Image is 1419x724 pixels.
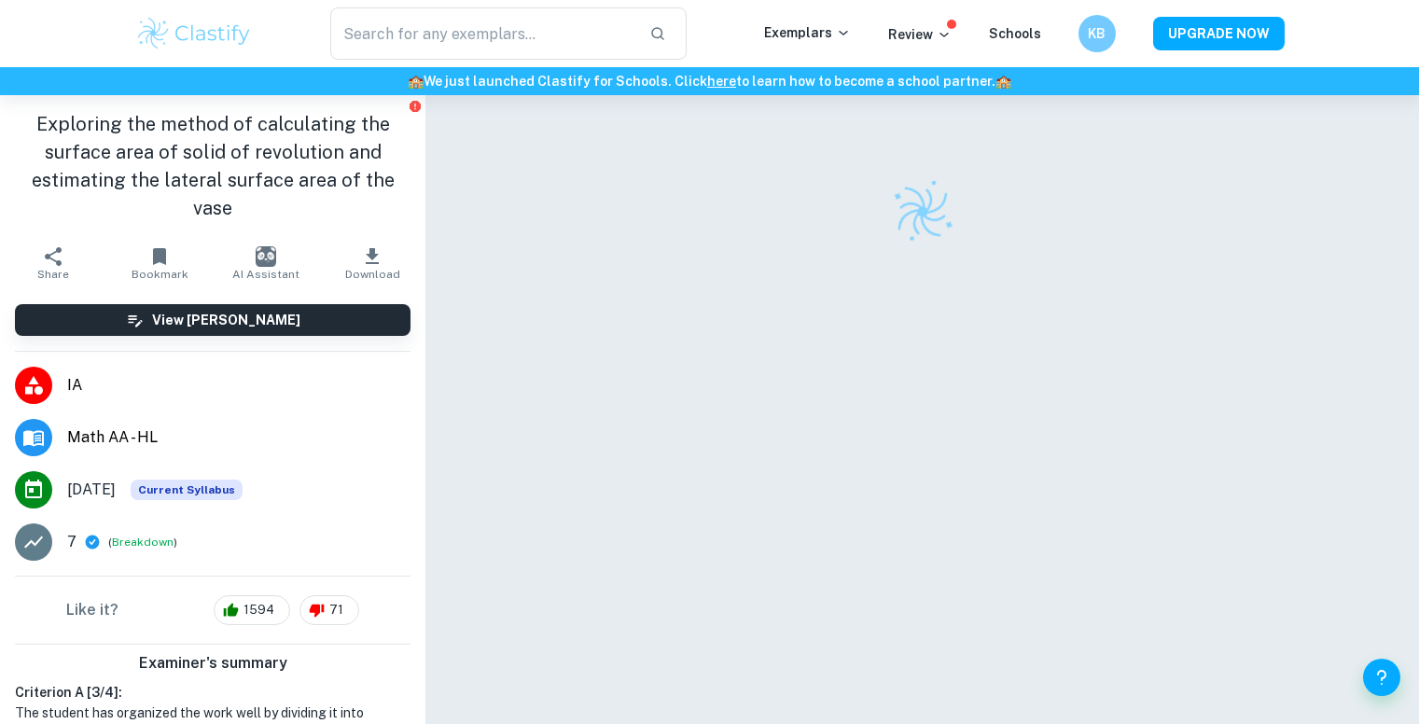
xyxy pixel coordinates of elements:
h6: View [PERSON_NAME] [152,310,300,330]
span: Share [37,268,69,281]
p: Review [888,24,952,45]
button: UPGRADE NOW [1153,17,1285,50]
button: View [PERSON_NAME] [15,304,410,336]
span: 1594 [233,601,285,620]
input: Search for any exemplars... [330,7,635,60]
h1: Exploring the method of calculating the surface area of solid of revolution and estimating the la... [15,110,410,222]
h6: Like it? [66,599,118,621]
a: here [707,74,736,89]
img: Clastify logo [135,15,254,52]
span: IA [67,374,410,397]
span: AI Assistant [232,268,299,281]
h6: Examiner's summary [7,652,418,675]
button: Breakdown [112,534,174,550]
a: Schools [989,26,1041,41]
span: Math AA - HL [67,426,410,449]
img: Clastify logo [881,170,965,254]
span: 🏫 [995,74,1011,89]
button: Bookmark [106,237,213,289]
div: 71 [299,595,359,625]
span: 71 [319,601,354,620]
p: 7 [67,531,77,553]
button: Help and Feedback [1363,659,1400,696]
div: 1594 [214,595,290,625]
span: Bookmark [132,268,188,281]
button: Download [319,237,425,289]
span: Current Syllabus [131,480,243,500]
h6: We just launched Clastify for Schools. Click to learn how to become a school partner. [4,71,1415,91]
span: [DATE] [67,479,116,501]
button: AI Assistant [213,237,319,289]
span: Download [345,268,400,281]
p: Exemplars [764,22,851,43]
button: KB [1078,15,1116,52]
span: 🏫 [408,74,424,89]
img: AI Assistant [256,246,276,267]
h6: Criterion A [ 3 / 4 ]: [15,682,410,703]
span: ( ) [108,534,177,551]
h6: KB [1086,23,1107,44]
div: This exemplar is based on the current syllabus. Feel free to refer to it for inspiration/ideas wh... [131,480,243,500]
button: Report issue [408,99,422,113]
